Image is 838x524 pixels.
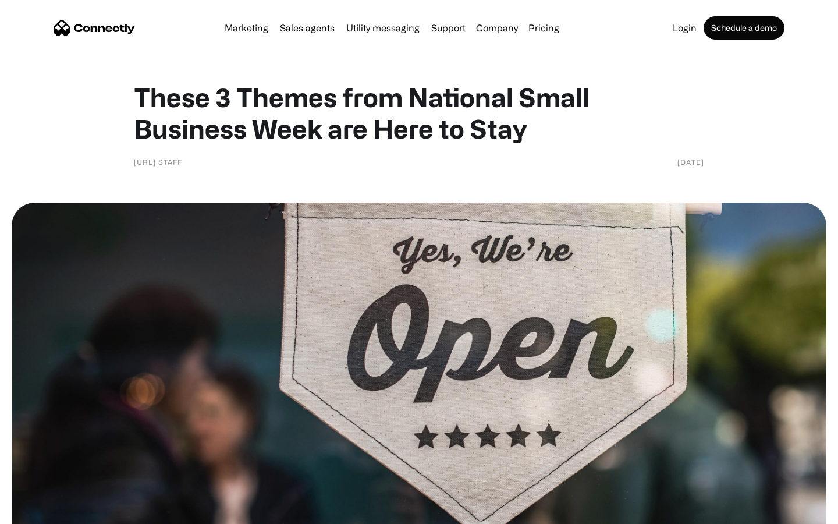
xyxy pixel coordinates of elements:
[275,23,339,33] a: Sales agents
[677,156,704,168] div: [DATE]
[524,23,564,33] a: Pricing
[220,23,273,33] a: Marketing
[427,23,470,33] a: Support
[134,82,704,144] h1: These 3 Themes from National Small Business Week are Here to Stay
[342,23,424,33] a: Utility messaging
[134,156,182,168] div: [URL] Staff
[476,20,518,36] div: Company
[12,504,70,520] aside: Language selected: English
[704,16,784,40] a: Schedule a demo
[668,23,701,33] a: Login
[23,504,70,520] ul: Language list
